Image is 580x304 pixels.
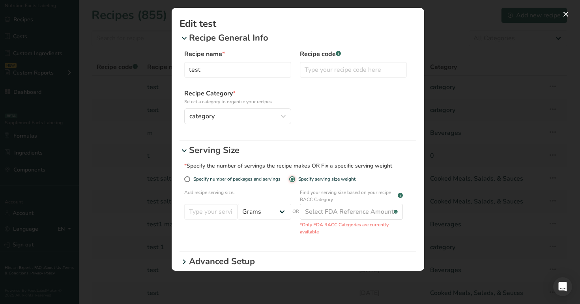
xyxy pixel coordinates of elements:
input: Type your serving size here [184,204,238,220]
div: Recipe General Info [180,32,416,45]
div: Specify the number of servings the recipe makes OR Fix a specific serving weight [184,162,407,170]
button: category [184,108,291,124]
div: Serving Size [180,144,416,157]
p: Recipe General Info [189,32,416,45]
p: Select a category to organize your recipes [184,98,291,105]
span: Specify number of packages and servings [190,176,281,182]
div: Advanced Setup [180,255,416,268]
h1: Edit test [180,19,416,28]
div: Specify serving size weight [298,176,355,182]
p: *Only FDA RACC Categories are currently available [300,221,403,235]
input: Type your recipe code here [300,62,407,78]
label: Recipe name [184,49,291,59]
label: Recipe Category [184,89,291,105]
input: Type your recipe name here [184,62,291,78]
span: category [189,112,215,121]
span: OR [292,201,299,235]
p: Serving Size [189,144,416,157]
p: Advanced Setup [189,255,416,268]
p: Add recipe serving size.. [184,189,291,201]
p: Find your serving size based on your recipe RACC Category [300,189,396,203]
label: Recipe code [300,49,407,59]
div: Select FDA Reference Amount [305,207,394,216]
div: Open Intercom Messenger [553,277,572,296]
